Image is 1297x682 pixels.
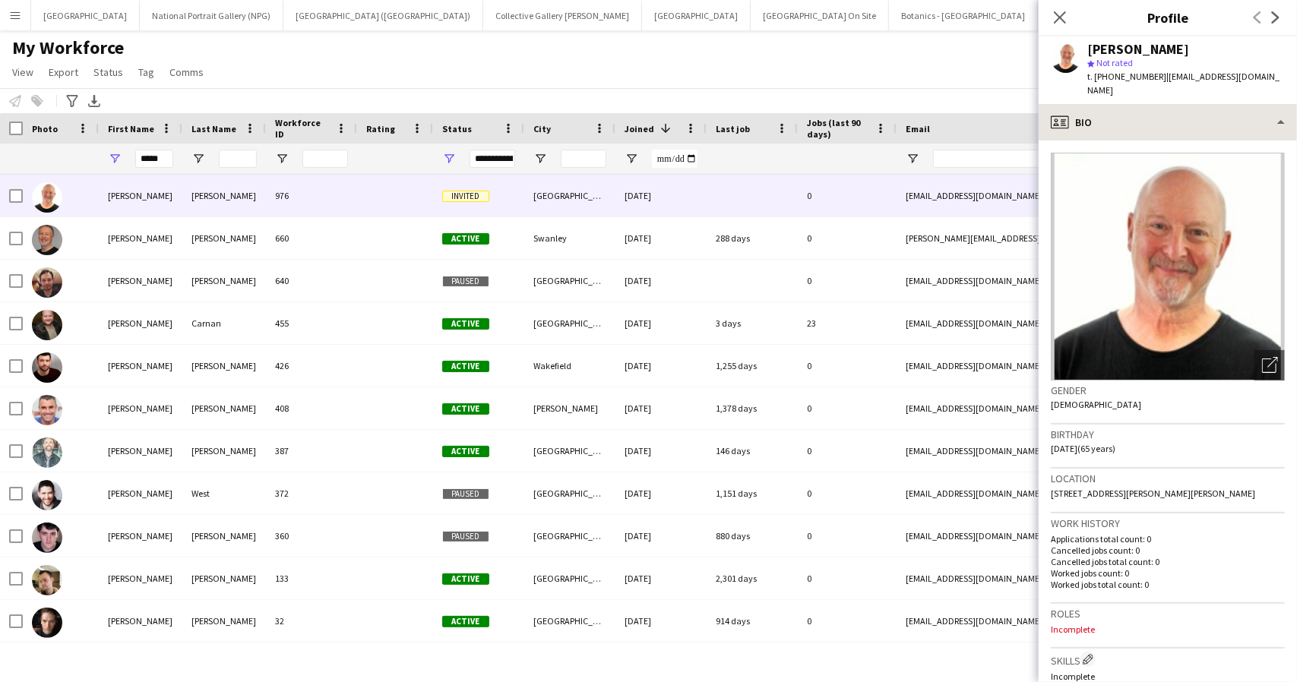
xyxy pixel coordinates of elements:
[99,302,182,344] div: [PERSON_NAME]
[615,302,707,344] div: [DATE]
[707,515,798,557] div: 880 days
[524,175,615,216] div: [GEOGRAPHIC_DATA]
[442,446,489,457] span: Active
[1087,43,1189,56] div: [PERSON_NAME]
[897,430,1201,472] div: [EMAIL_ADDRESS][DOMAIN_NAME]
[1051,443,1115,454] span: [DATE] (65 years)
[897,472,1201,514] div: [EMAIL_ADDRESS][DOMAIN_NAME]
[132,62,160,82] a: Tag
[43,62,84,82] a: Export
[99,472,182,514] div: [PERSON_NAME]
[1051,516,1285,530] h3: Work history
[798,430,897,472] div: 0
[798,600,897,642] div: 0
[442,361,489,372] span: Active
[642,1,751,30] button: [GEOGRAPHIC_DATA]
[442,616,489,627] span: Active
[524,387,615,429] div: [PERSON_NAME]
[524,472,615,514] div: [GEOGRAPHIC_DATA]
[906,152,919,166] button: Open Filter Menu
[283,1,483,30] button: [GEOGRAPHIC_DATA] ([GEOGRAPHIC_DATA])
[182,600,266,642] div: [PERSON_NAME]
[87,62,129,82] a: Status
[275,117,330,140] span: Workforce ID
[716,123,750,134] span: Last job
[32,565,62,595] img: David Matthews
[108,123,154,134] span: First Name
[31,1,140,30] button: [GEOGRAPHIC_DATA]
[32,437,62,468] img: David Fernandez
[32,395,62,425] img: David Galbraith
[889,1,1038,30] button: Botanics - [GEOGRAPHIC_DATA]
[99,557,182,599] div: [PERSON_NAME]
[99,515,182,557] div: [PERSON_NAME]
[897,515,1201,557] div: [EMAIL_ADDRESS][DOMAIN_NAME]
[798,387,897,429] div: 0
[615,557,707,599] div: [DATE]
[807,117,869,140] span: Jobs (last 90 days)
[798,472,897,514] div: 0
[524,557,615,599] div: [GEOGRAPHIC_DATA]
[32,352,62,383] img: David Newton
[798,557,897,599] div: 0
[906,123,930,134] span: Email
[266,302,357,344] div: 455
[1087,71,1280,96] span: | [EMAIL_ADDRESS][DOMAIN_NAME]
[798,302,897,344] div: 23
[32,523,62,553] img: David Healy
[99,175,182,216] div: [PERSON_NAME]
[533,152,547,166] button: Open Filter Menu
[615,217,707,259] div: [DATE]
[1254,350,1285,380] div: Open photos pop-in
[524,217,615,259] div: Swanley
[1051,579,1285,590] p: Worked jobs total count: 0
[442,123,472,134] span: Status
[266,387,357,429] div: 408
[32,310,62,340] img: David Carnan
[85,92,103,110] app-action-btn: Export XLSX
[108,152,122,166] button: Open Filter Menu
[707,345,798,387] div: 1,255 days
[99,345,182,387] div: [PERSON_NAME]
[266,260,357,302] div: 640
[12,36,124,59] span: My Workforce
[1051,399,1141,410] span: [DEMOGRAPHIC_DATA]
[191,123,236,134] span: Last Name
[182,430,266,472] div: [PERSON_NAME]
[442,233,489,245] span: Active
[1051,472,1285,485] h3: Location
[442,488,489,500] span: Paused
[1096,57,1133,68] span: Not rated
[266,175,357,216] div: 976
[524,600,615,642] div: [GEOGRAPHIC_DATA]
[99,430,182,472] div: [PERSON_NAME]
[615,175,707,216] div: [DATE]
[93,65,123,79] span: Status
[266,217,357,259] div: 660
[798,515,897,557] div: 0
[897,175,1201,216] div: [EMAIL_ADDRESS][DOMAIN_NAME]
[99,217,182,259] div: [PERSON_NAME]
[524,260,615,302] div: [GEOGRAPHIC_DATA]
[49,65,78,79] span: Export
[32,267,62,298] img: David Robb
[1051,607,1285,620] h3: Roles
[897,600,1201,642] div: [EMAIL_ADDRESS][DOMAIN_NAME]
[266,345,357,387] div: 426
[182,345,266,387] div: [PERSON_NAME]
[135,150,173,168] input: First Name Filter Input
[1038,1,1169,30] button: [GEOGRAPHIC_DATA] (HES)
[897,557,1201,599] div: [EMAIL_ADDRESS][DOMAIN_NAME]
[275,152,289,166] button: Open Filter Menu
[32,123,58,134] span: Photo
[615,600,707,642] div: [DATE]
[897,302,1201,344] div: [EMAIL_ADDRESS][DOMAIN_NAME]
[442,403,489,415] span: Active
[798,260,897,302] div: 0
[1051,624,1285,635] p: Incomplete
[533,123,551,134] span: City
[1051,671,1285,682] p: Incomplete
[442,191,489,202] span: Invited
[707,217,798,259] div: 288 days
[32,225,62,255] img: David Webster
